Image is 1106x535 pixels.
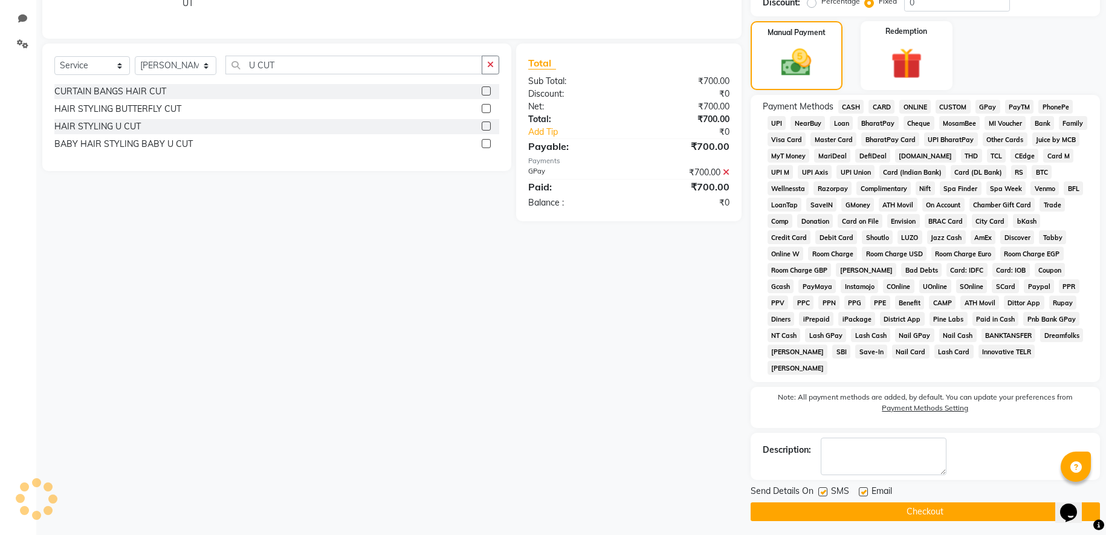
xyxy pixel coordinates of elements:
[519,75,629,88] div: Sub Total:
[1049,296,1077,310] span: Rupay
[768,214,793,228] span: Comp
[870,296,890,310] span: PPE
[768,149,810,163] span: MyT Money
[813,181,852,195] span: Razorpay
[882,403,968,413] label: Payment Methods Setting
[960,296,999,310] span: ATH Movil
[836,263,896,277] span: [PERSON_NAME]
[763,444,811,456] div: Description:
[883,279,914,293] span: COnline
[1011,165,1027,179] span: RS
[768,230,811,244] span: Credit Card
[768,116,786,130] span: UPI
[1032,165,1052,179] span: BTC
[1000,230,1034,244] span: Discover
[815,230,857,244] span: Debit Card
[961,149,982,163] span: THD
[1024,279,1054,293] span: Paypal
[1059,279,1079,293] span: PPR
[791,116,825,130] span: NearBuy
[54,120,141,133] div: HAIR STYLING U CUT
[895,296,925,310] span: Benefit
[971,230,996,244] span: AmEx
[831,485,849,500] span: SMS
[978,345,1035,358] span: Innovative TELR
[751,502,1100,521] button: Checkout
[799,312,833,326] span: iPrepaid
[768,181,809,195] span: Wellnessta
[919,279,951,293] span: UOnline
[54,103,181,115] div: HAIR STYLING BUTTERFLY CUT
[936,100,971,114] span: CUSTOM
[940,181,981,195] span: Spa Finder
[946,263,988,277] span: Card: IDFC
[868,100,894,114] span: CARD
[836,165,875,179] span: UPI Union
[768,312,795,326] span: Diners
[862,247,927,261] span: Room Charge USD
[927,230,966,244] span: Jazz Cash
[519,180,629,194] div: Paid:
[881,44,932,83] img: _gift.svg
[772,45,821,80] img: _cash.svg
[54,85,166,98] div: CURTAIN BANGS HAIR CUT
[768,165,794,179] span: UPI M
[862,230,893,244] span: Shoutlo
[830,116,853,130] span: Loan
[797,214,833,228] span: Donation
[951,165,1006,179] span: Card (DL Bank)
[841,279,878,293] span: Instamojo
[1038,100,1073,114] span: PhonePe
[855,149,890,163] span: DefiDeal
[992,263,1030,277] span: Card: IOB
[855,345,887,358] span: Save-In
[838,100,864,114] span: CASH
[768,132,806,146] span: Visa Card
[985,116,1026,130] span: MI Voucher
[629,113,738,126] div: ₹700.00
[981,328,1036,342] span: BANKTANSFER
[992,279,1019,293] span: SCard
[1064,181,1083,195] span: BFL
[629,100,738,113] div: ₹700.00
[763,100,833,113] span: Payment Methods
[887,214,920,228] span: Envision
[895,149,956,163] span: [DOMAIN_NAME]
[880,312,925,326] span: District App
[519,113,629,126] div: Total:
[931,247,995,261] span: Room Charge Euro
[793,296,813,310] span: PPC
[892,345,930,358] span: Nail Card
[751,485,813,500] span: Send Details On
[768,279,794,293] span: Gcash
[1004,296,1044,310] span: Dittor App
[629,75,738,88] div: ₹700.00
[856,181,911,195] span: Complimentary
[647,126,739,138] div: ₹0
[1030,181,1059,195] span: Venmo
[832,345,850,358] span: SBI
[1059,116,1087,130] span: Family
[1043,149,1073,163] span: Card M
[838,214,882,228] span: Card on File
[629,139,738,154] div: ₹700.00
[798,165,832,179] span: UPI Axis
[1039,230,1066,244] span: Tabby
[528,57,556,70] span: Total
[519,126,647,138] a: Add Tip
[939,328,977,342] span: Nail Cash
[897,230,922,244] span: LUZO
[629,166,738,179] div: ₹700.00
[895,328,934,342] span: Nail GPay
[818,296,839,310] span: PPN
[924,132,978,146] span: UPI BharatPay
[1032,132,1080,146] span: Juice by MCB
[768,247,804,261] span: Online W
[1055,487,1094,523] iframe: chat widget
[841,198,874,212] span: GMoney
[519,196,629,209] div: Balance :
[768,263,832,277] span: Room Charge GBP
[768,27,826,38] label: Manual Payment
[1005,100,1034,114] span: PayTM
[879,165,946,179] span: Card (Indian Bank)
